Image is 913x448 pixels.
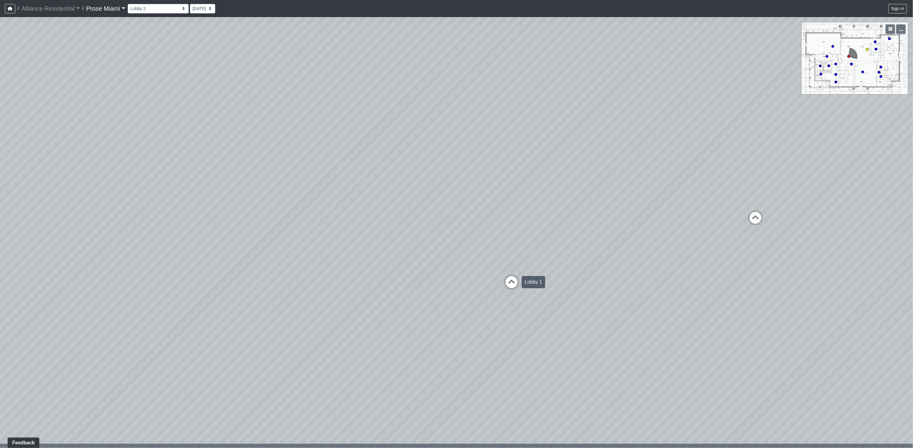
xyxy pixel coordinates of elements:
span: / [80,2,86,15]
div: Lobby 1 [522,276,545,288]
a: Prose Miami [86,2,125,15]
span: / [15,2,21,15]
iframe: Ybug feedback widget [5,436,41,448]
a: Alliance Residential [21,2,80,15]
button: Sign in [888,4,907,13]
